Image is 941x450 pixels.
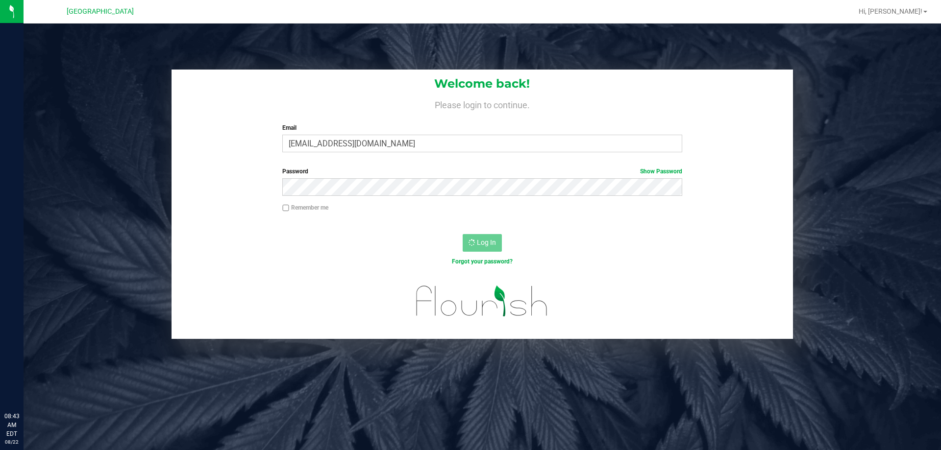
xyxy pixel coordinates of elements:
[172,77,793,90] h1: Welcome back!
[172,98,793,110] h4: Please login to continue.
[477,238,496,246] span: Log In
[640,168,682,175] a: Show Password
[282,168,308,175] span: Password
[282,123,682,132] label: Email
[404,276,560,326] img: flourish_logo.svg
[282,205,289,212] input: Remember me
[67,7,134,16] span: [GEOGRAPHIC_DATA]
[463,234,502,252] button: Log In
[4,438,19,446] p: 08/22
[282,203,328,212] label: Remember me
[859,7,922,15] span: Hi, [PERSON_NAME]!
[4,412,19,438] p: 08:43 AM EDT
[452,258,513,265] a: Forgot your password?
